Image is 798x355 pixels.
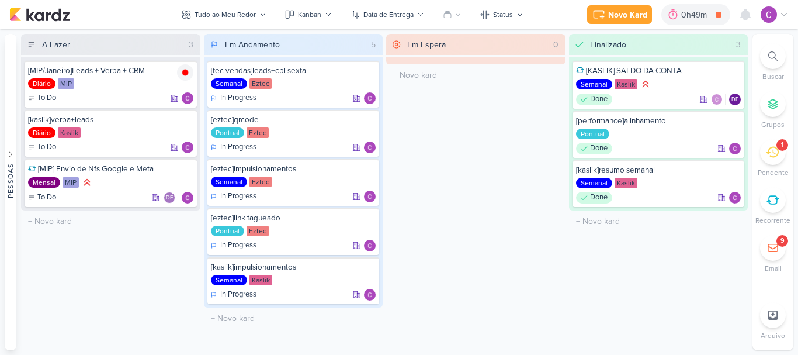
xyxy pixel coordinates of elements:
[9,8,70,22] img: kardz.app
[182,192,193,204] img: Carlos Lima
[615,79,637,89] div: Kaslik
[164,192,175,204] div: Diego Freitas
[576,192,612,204] div: Done
[37,142,56,153] p: To Do
[211,78,247,89] div: Semanal
[576,165,741,175] div: [kaslik]resumo semanal
[182,92,193,104] img: Carlos Lima
[590,143,608,154] p: Done
[364,240,376,251] img: Carlos Lima
[549,39,563,51] div: 0
[640,78,651,90] div: Prioridade Alta
[211,164,376,174] div: [eztec]impulsionamentos
[752,43,793,82] li: Ctrl + F
[731,39,745,51] div: 3
[211,240,256,251] div: In Progress
[364,240,376,251] div: Responsável: Carlos Lima
[225,39,280,51] div: Em Andamento
[761,6,777,23] img: Carlos Lima
[37,92,56,104] p: To Do
[407,39,446,51] div: Em Espera
[765,263,782,274] p: Email
[220,191,256,202] p: In Progress
[729,94,741,105] div: Responsável: Diego Freitas
[364,92,376,104] div: Responsável: Carlos Lima
[182,142,193,153] img: Carlos Lima
[608,9,647,21] div: Novo Kard
[184,39,198,51] div: 3
[42,39,70,51] div: A Fazer
[37,192,56,204] p: To Do
[587,5,652,24] button: Novo Kard
[729,143,741,154] div: Responsável: Carlos Lima
[211,213,376,223] div: [eztec]link tagueado
[166,195,173,201] p: DF
[28,164,193,174] div: [MIP] Envio de Nfs Google e Meta
[211,92,256,104] div: In Progress
[731,97,738,103] p: DF
[762,71,784,82] p: Buscar
[206,310,381,327] input: + Novo kard
[211,275,247,285] div: Semanal
[364,289,376,301] img: Carlos Lima
[220,92,256,104] p: In Progress
[615,178,637,188] div: Kaslik
[781,140,783,150] div: 1
[729,192,741,204] div: Responsável: Carlos Lima
[211,66,376,76] div: [tec vendas]leads+cpl sexta
[28,78,55,89] div: Diário
[5,163,16,198] div: Pessoas
[758,167,789,178] p: Pendente
[755,215,790,226] p: Recorrente
[177,64,193,81] img: tracking
[220,289,256,301] p: In Progress
[28,192,56,204] div: To Do
[729,192,741,204] img: Carlos Lima
[576,116,741,126] div: [performance]alinhamento
[576,143,612,154] div: Done
[211,262,376,273] div: [kaslik]impulsionamentos
[590,192,608,204] p: Done
[681,9,710,21] div: 0h49m
[28,142,56,153] div: To Do
[576,79,612,89] div: Semanal
[28,127,55,138] div: Diário
[211,142,256,153] div: In Progress
[211,191,256,202] div: In Progress
[364,191,376,202] img: Carlos Lima
[220,240,256,251] p: In Progress
[576,178,612,188] div: Semanal
[388,67,563,84] input: + Novo kard
[711,94,726,105] div: Colaboradores: Carlos Lima
[211,289,256,301] div: In Progress
[28,92,56,104] div: To Do
[211,115,376,125] div: [eztec]qrcode
[366,39,380,51] div: 5
[364,142,376,153] div: Responsável: Carlos Lima
[576,66,741,76] div: [KASLIK] SALDO DA CONTA
[711,94,723,105] img: Carlos Lima
[211,226,244,236] div: Pontual
[247,127,269,138] div: Eztec
[249,177,272,187] div: Eztec
[220,142,256,153] p: In Progress
[590,94,608,105] p: Done
[571,213,746,230] input: + Novo kard
[58,127,81,138] div: Kaslik
[211,127,244,138] div: Pontual
[590,39,626,51] div: Finalizado
[182,192,193,204] div: Responsável: Carlos Lima
[761,119,785,130] p: Grupos
[63,177,79,188] div: MIP
[182,142,193,153] div: Responsável: Carlos Lima
[576,129,609,139] div: Pontual
[780,236,785,246] div: 9
[28,177,60,188] div: Mensal
[249,275,272,285] div: Kaslik
[182,92,193,104] div: Responsável: Carlos Lima
[5,34,16,350] button: Pessoas
[247,226,269,236] div: Eztec
[364,92,376,104] img: Carlos Lima
[23,213,198,230] input: + Novo kard
[761,330,785,341] p: Arquivo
